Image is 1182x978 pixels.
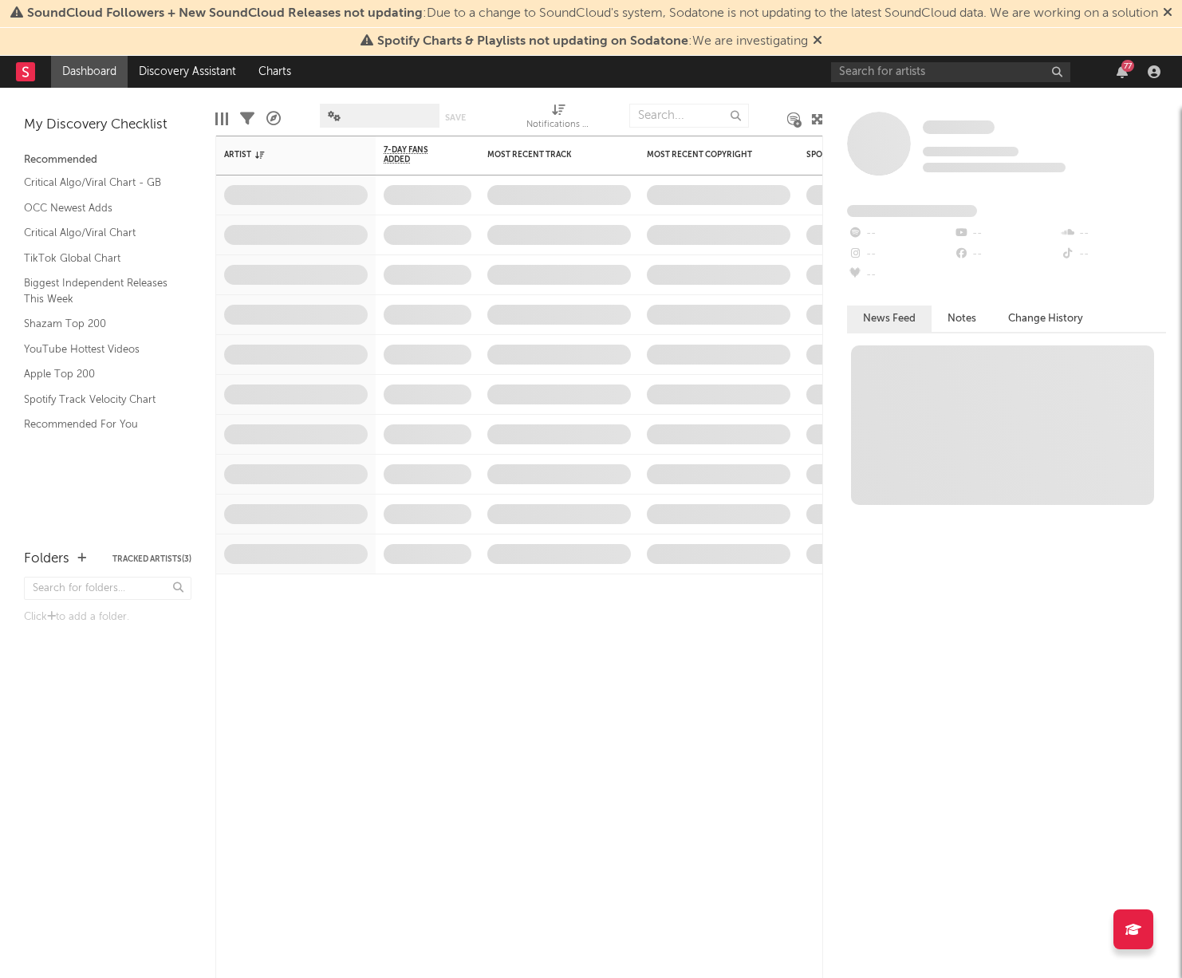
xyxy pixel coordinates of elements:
[377,35,808,48] span: : We are investigating
[24,341,175,358] a: YouTube Hottest Videos
[847,306,932,332] button: News Feed
[24,274,175,307] a: Biggest Independent Releases This Week
[24,199,175,217] a: OCC Newest Adds
[24,550,69,569] div: Folders
[923,120,995,136] a: Some Artist
[932,306,992,332] button: Notes
[445,113,466,122] button: Save
[487,150,607,160] div: Most Recent Track
[377,35,688,48] span: Spotify Charts & Playlists not updating on Sodatone
[240,96,254,142] div: Filters
[923,147,1018,156] span: Tracking Since: [DATE]
[24,151,191,170] div: Recommended
[51,56,128,88] a: Dashboard
[266,96,281,142] div: A&R Pipeline
[647,150,766,160] div: Most Recent Copyright
[215,96,228,142] div: Edit Columns
[813,35,822,48] span: Dismiss
[953,223,1059,244] div: --
[847,244,953,265] div: --
[831,62,1070,82] input: Search for artists
[27,7,423,20] span: SoundCloud Followers + New SoundCloud Releases not updating
[24,174,175,191] a: Critical Algo/Viral Chart - GB
[526,96,590,142] div: Notifications (Artist)
[847,223,953,244] div: --
[24,315,175,333] a: Shazam Top 200
[1117,65,1128,78] button: 77
[27,7,1158,20] span: : Due to a change to SoundCloud's system, Sodatone is not updating to the latest SoundCloud data....
[953,244,1059,265] div: --
[629,104,749,128] input: Search...
[847,265,953,286] div: --
[384,145,447,164] span: 7-Day Fans Added
[1060,223,1166,244] div: --
[806,150,926,160] div: Spotify Monthly Listeners
[24,608,191,627] div: Click to add a folder.
[112,555,191,563] button: Tracked Artists(3)
[923,120,995,134] span: Some Artist
[24,416,175,433] a: Recommended For You
[24,224,175,242] a: Critical Algo/Viral Chart
[247,56,302,88] a: Charts
[128,56,247,88] a: Discovery Assistant
[992,306,1099,332] button: Change History
[1060,244,1166,265] div: --
[847,205,977,217] span: Fans Added by Platform
[1163,7,1172,20] span: Dismiss
[923,163,1066,172] span: 0 fans last week
[224,150,344,160] div: Artist
[526,116,590,135] div: Notifications (Artist)
[24,250,175,267] a: TikTok Global Chart
[24,116,191,135] div: My Discovery Checklist
[1121,60,1134,72] div: 77
[24,391,175,408] a: Spotify Track Velocity Chart
[24,577,191,600] input: Search for folders...
[24,365,175,383] a: Apple Top 200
